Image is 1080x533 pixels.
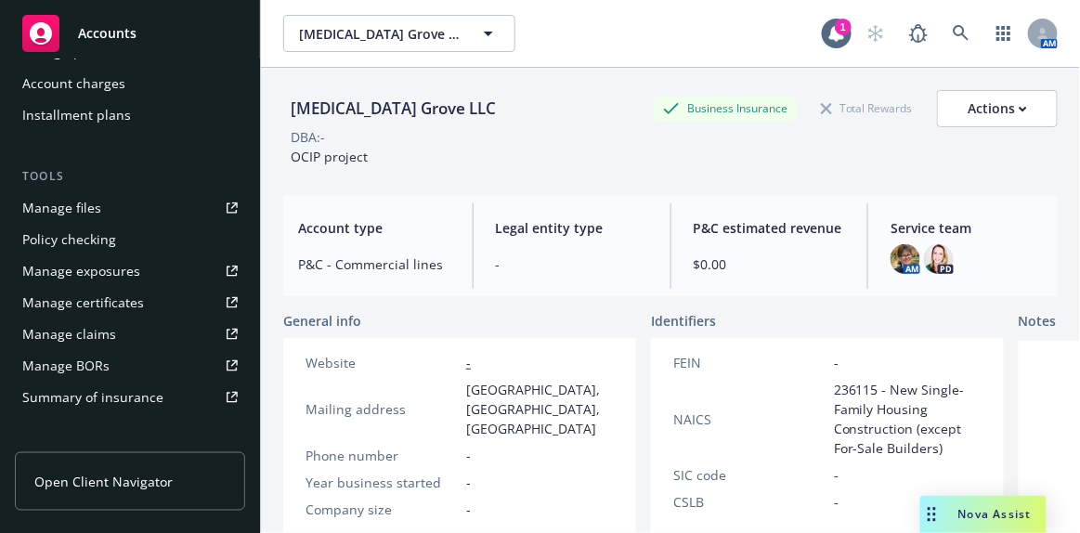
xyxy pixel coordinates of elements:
[34,472,173,491] span: Open Client Navigator
[22,193,101,223] div: Manage files
[943,15,980,52] a: Search
[654,97,797,120] div: Business Insurance
[306,446,459,465] div: Phone number
[15,288,245,318] a: Manage certificates
[651,311,716,331] span: Identifiers
[466,380,614,438] span: [GEOGRAPHIC_DATA], [GEOGRAPHIC_DATA], [GEOGRAPHIC_DATA]
[466,354,471,371] a: -
[968,91,1027,126] div: Actions
[22,288,144,318] div: Manage certificates
[15,100,245,130] a: Installment plans
[466,473,471,492] span: -
[496,254,648,274] span: -
[920,496,1047,533] button: Nova Assist
[673,409,826,429] div: NAICS
[306,353,459,372] div: Website
[22,69,125,98] div: Account charges
[15,7,245,59] a: Accounts
[834,465,839,485] span: -
[812,97,922,120] div: Total Rewards
[298,218,450,238] span: Account type
[891,244,920,274] img: photo
[15,383,245,412] a: Summary of insurance
[283,97,503,121] div: [MEDICAL_DATA] Grove LLC
[22,256,140,286] div: Manage exposures
[306,473,459,492] div: Year business started
[298,254,450,274] span: P&C - Commercial lines
[466,500,471,519] span: -
[924,244,954,274] img: photo
[694,218,846,238] span: P&C estimated revenue
[78,26,137,41] span: Accounts
[22,383,163,412] div: Summary of insurance
[306,500,459,519] div: Company size
[306,399,459,419] div: Mailing address
[15,69,245,98] a: Account charges
[15,256,245,286] a: Manage exposures
[496,218,648,238] span: Legal entity type
[283,15,515,52] button: [MEDICAL_DATA] Grove LLC
[694,254,846,274] span: $0.00
[900,15,937,52] a: Report a Bug
[834,380,982,458] span: 236115 - New Single-Family Housing Construction (except For-Sale Builders)
[958,506,1032,522] span: Nova Assist
[857,15,894,52] a: Start snowing
[291,148,368,165] span: OCIP project
[15,193,245,223] a: Manage files
[15,351,245,381] a: Manage BORs
[1019,311,1057,333] span: Notes
[22,319,116,349] div: Manage claims
[673,492,826,512] div: CSLB
[835,19,852,35] div: 1
[466,446,471,465] span: -
[22,225,116,254] div: Policy checking
[22,100,131,130] div: Installment plans
[15,225,245,254] a: Policy checking
[985,15,1022,52] a: Switch app
[15,319,245,349] a: Manage claims
[15,167,245,186] div: Tools
[891,218,1043,238] span: Service team
[834,353,839,372] span: -
[22,351,110,381] div: Manage BORs
[937,90,1058,127] button: Actions
[283,311,361,331] span: General info
[920,496,943,533] div: Drag to move
[834,492,839,512] span: -
[673,353,826,372] div: FEIN
[299,24,460,44] span: [MEDICAL_DATA] Grove LLC
[673,465,826,485] div: SIC code
[291,127,325,147] div: DBA: -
